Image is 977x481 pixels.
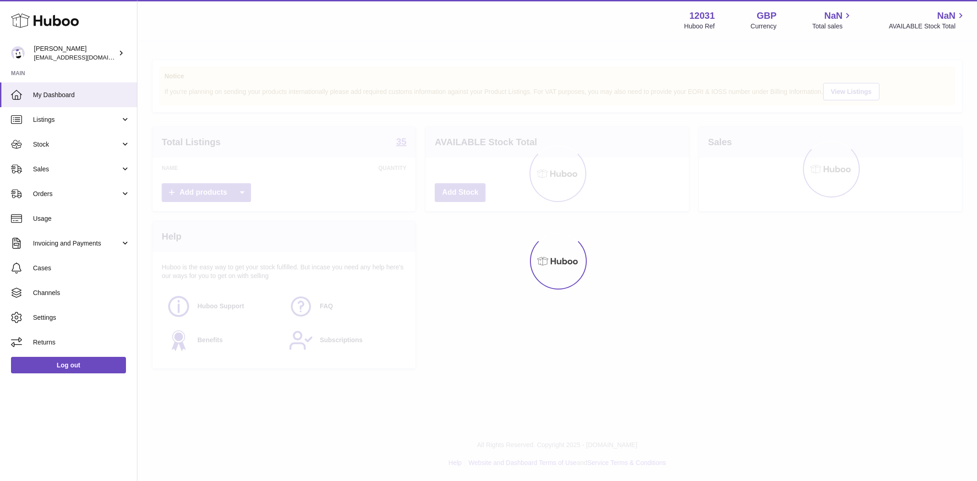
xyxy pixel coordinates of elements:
[33,165,120,174] span: Sales
[33,91,130,99] span: My Dashboard
[33,264,130,273] span: Cases
[33,140,120,149] span: Stock
[34,44,116,62] div: [PERSON_NAME]
[33,338,130,347] span: Returns
[824,10,842,22] span: NaN
[33,289,130,297] span: Channels
[33,190,120,198] span: Orders
[757,10,776,22] strong: GBP
[689,10,715,22] strong: 12031
[812,10,853,31] a: NaN Total sales
[889,10,966,31] a: NaN AVAILABLE Stock Total
[33,115,120,124] span: Listings
[33,239,120,248] span: Invoicing and Payments
[34,54,135,61] span: [EMAIL_ADDRESS][DOMAIN_NAME]
[889,22,966,31] span: AVAILABLE Stock Total
[11,357,126,373] a: Log out
[812,22,853,31] span: Total sales
[11,46,25,60] img: internalAdmin-12031@internal.huboo.com
[33,313,130,322] span: Settings
[684,22,715,31] div: Huboo Ref
[33,214,130,223] span: Usage
[751,22,777,31] div: Currency
[937,10,955,22] span: NaN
